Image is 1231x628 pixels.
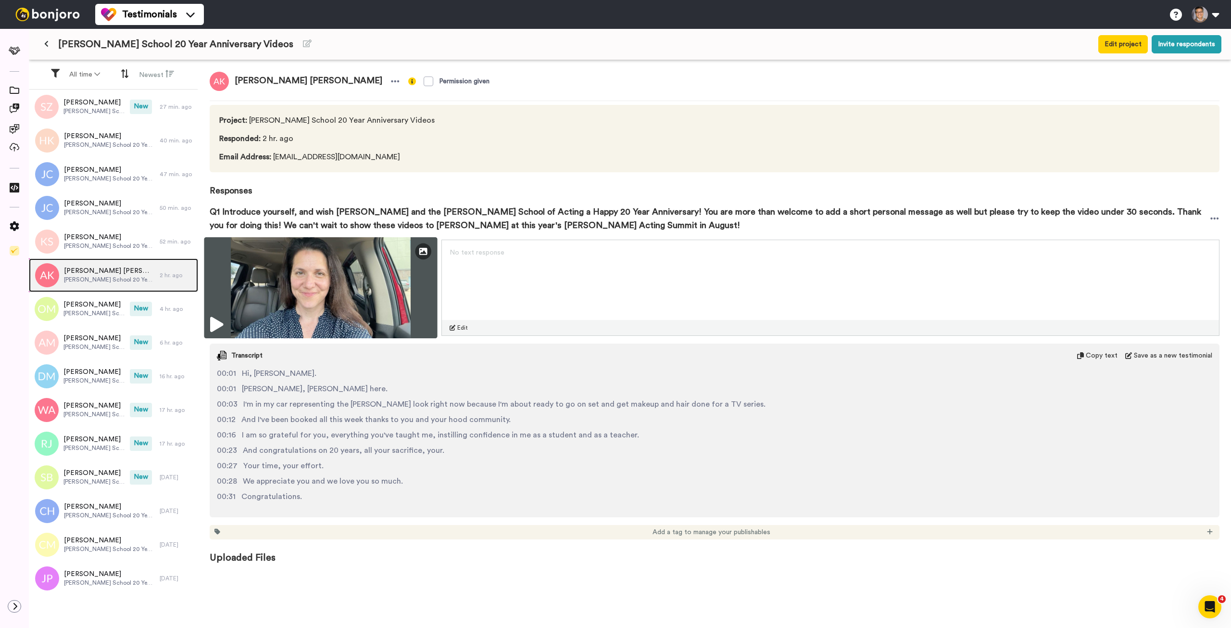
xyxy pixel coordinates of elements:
a: [PERSON_NAME][PERSON_NAME] School 20 Year Anniversary Videos[DATE] [29,494,198,528]
span: [PERSON_NAME] [64,131,155,141]
button: Edit project [1098,35,1148,53]
img: ch.png [35,499,59,523]
div: 16 hr. ago [160,372,193,380]
span: I am so grateful for you, everything you've taught me, instilling confidence in me as a student a... [242,429,639,441]
span: Congratulations. [241,491,302,502]
span: [PERSON_NAME] [64,165,155,175]
span: [PERSON_NAME] School 20 Year Anniversary Videos [63,107,125,115]
span: [PERSON_NAME] [63,98,125,107]
img: rj.png [35,432,59,456]
img: bj-logo-header-white.svg [12,8,84,21]
span: [PERSON_NAME] School 20 Year Anniversary Videos [219,115,522,126]
img: Checklist.svg [10,246,19,256]
a: [PERSON_NAME][PERSON_NAME] School 20 Year Anniversary VideosNew6 hr. ago [29,326,198,359]
span: [PERSON_NAME] [63,468,125,478]
div: 27 min. ago [160,103,193,111]
img: wa.png [35,398,59,422]
a: [PERSON_NAME][PERSON_NAME] School 20 Year Anniversary VideosNew17 hr. ago [29,393,198,427]
span: 00:03 [217,398,238,410]
span: [PERSON_NAME] School 20 Year Anniversary Videos [64,208,155,216]
span: [PERSON_NAME] [64,199,155,208]
div: [DATE] [160,541,193,549]
span: Email Address : [219,153,271,161]
iframe: Intercom live chat [1198,595,1221,618]
span: Q1 Introduce yourself, and wish [PERSON_NAME] and the [PERSON_NAME] School of Acting a Happy 20 Y... [210,205,1210,232]
img: tm-color.svg [101,7,116,22]
span: [PERSON_NAME] School 20 Year Anniversary Videos [64,276,155,283]
img: transcript.svg [217,351,226,360]
span: 00:12 [217,414,236,425]
span: [PERSON_NAME] [63,435,125,444]
span: Add a tag to manage your publishables [653,527,770,537]
div: [DATE] [160,507,193,515]
span: And congratulations on 20 years, all your sacrifice, your. [243,445,444,456]
span: [PERSON_NAME] [63,401,125,410]
span: No text response [450,249,504,256]
span: Responded : [219,135,261,142]
span: Edit [457,324,468,332]
span: Copy text [1086,351,1118,360]
button: Invite respondents [1152,35,1221,53]
span: [PERSON_NAME] School 20 Year Anniversary Videos [64,545,155,553]
div: 47 min. ago [160,170,193,178]
div: 52 min. ago [160,238,193,245]
a: [PERSON_NAME][PERSON_NAME] School 20 Year Anniversary VideosNew4 hr. ago [29,292,198,326]
img: info-yellow.svg [408,77,416,85]
a: [PERSON_NAME][PERSON_NAME] School 20 Year Anniversary Videos47 min. ago [29,157,198,191]
a: [PERSON_NAME][PERSON_NAME] School 20 Year Anniversary VideosNew27 min. ago [29,90,198,124]
img: am.png [35,331,59,355]
span: New [130,436,152,451]
div: [DATE] [160,474,193,481]
img: jc.png [35,162,59,186]
span: Testimonials [122,8,177,21]
span: I'm in my car representing the [PERSON_NAME] look right now because I'm about ready to go on set ... [243,398,766,410]
span: [PERSON_NAME] [PERSON_NAME] [64,266,155,276]
img: ks.png [35,230,59,254]
span: [PERSON_NAME] [64,232,155,242]
span: And I've been booked all this week thanks to you and your hood community. [241,414,511,425]
div: 50 min. ago [160,204,193,212]
span: [PERSON_NAME] School 20 Year Anniversary Videos [63,377,125,384]
span: [PERSON_NAME] School 20 Year Anniversary Videos [58,38,293,51]
span: Project : [219,116,247,124]
span: [PERSON_NAME] [63,333,125,343]
span: [PERSON_NAME] [64,536,155,545]
img: dm.png [35,364,59,388]
span: 00:16 [217,429,236,441]
span: [PERSON_NAME] [63,300,125,309]
a: [PERSON_NAME][PERSON_NAME] School 20 Year Anniversary Videos[DATE] [29,528,198,562]
span: Responses [210,172,1219,197]
span: 00:01 [217,368,236,379]
div: 17 hr. ago [160,440,193,448]
span: Save as a new testimonial [1134,351,1212,360]
img: om.png [35,297,59,321]
div: Permission given [439,77,490,86]
span: 2 hr. ago [219,133,522,144]
span: [PERSON_NAME] School 20 Year Anniversary Videos [63,444,125,452]
span: New [130,302,152,316]
img: d309f909-ed53-483c-a863-ccd651f6e779-thumbnail_full-1755536904.jpg [204,237,437,338]
div: [DATE] [160,575,193,582]
span: [PERSON_NAME] School 20 Year Anniversary Videos [63,343,125,351]
span: New [130,369,152,384]
span: [PERSON_NAME] School 20 Year Anniversary Videos [63,410,125,418]
span: We appreciate you and we love you so much. [243,475,403,487]
a: [PERSON_NAME][PERSON_NAME] School 20 Year Anniversary VideosNew16 hr. ago [29,359,198,393]
span: New [130,335,152,350]
span: [PERSON_NAME] School 20 Year Anniversary Videos [63,309,125,317]
span: New [130,403,152,417]
div: 40 min. ago [160,137,193,144]
img: sb.png [35,465,59,489]
span: [PERSON_NAME] School 20 Year Anniversary Videos [64,579,155,587]
img: hk.png [35,128,59,153]
span: New [130,100,152,114]
span: [EMAIL_ADDRESS][DOMAIN_NAME] [219,151,522,163]
img: sz.png [35,95,59,119]
span: Transcript [231,351,263,360]
span: Uploaded Files [210,539,1219,564]
button: All time [63,66,106,83]
button: Newest [133,65,180,84]
span: [PERSON_NAME] [64,569,155,579]
span: 00:31 [217,491,236,502]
